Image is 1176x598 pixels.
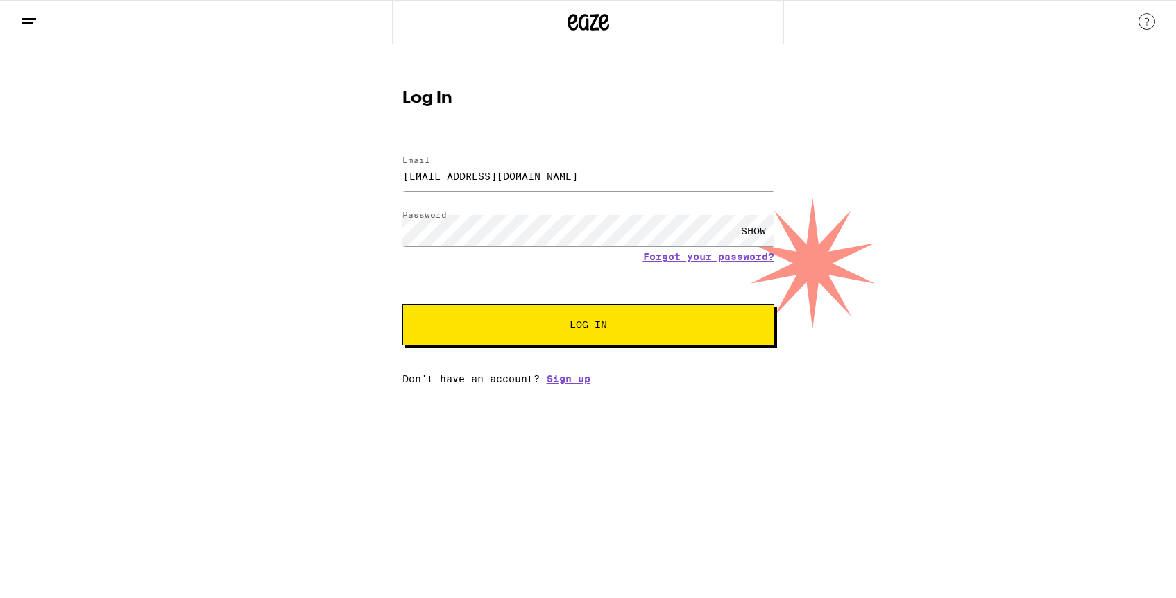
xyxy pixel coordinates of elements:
[402,210,447,219] label: Password
[402,155,430,164] label: Email
[547,373,590,384] a: Sign up
[570,320,607,330] span: Log In
[402,304,774,345] button: Log In
[733,215,774,246] div: SHOW
[402,160,774,191] input: Email
[32,10,60,22] span: Help
[402,373,774,384] div: Don't have an account?
[402,90,774,107] h1: Log In
[643,251,774,262] a: Forgot your password?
